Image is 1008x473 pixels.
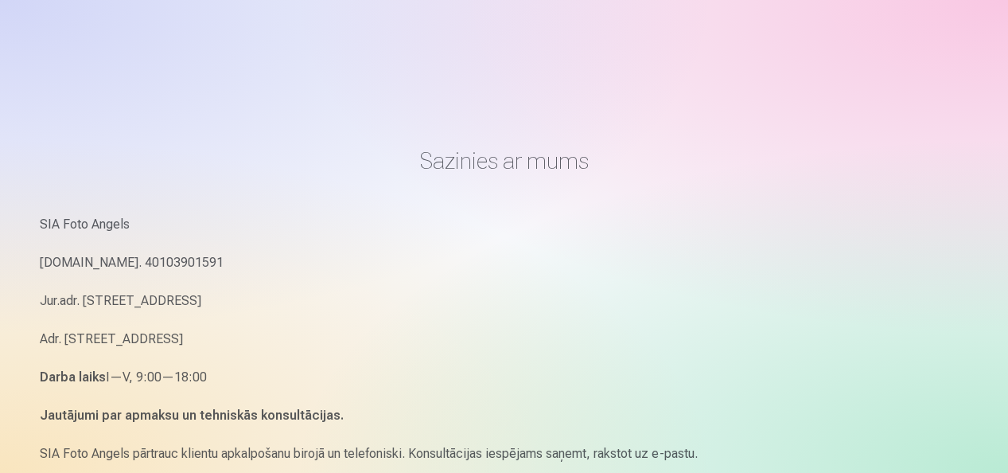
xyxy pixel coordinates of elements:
h1: Sazinies ar mums [40,147,969,175]
strong: Jautājumi par apmaksu un tehniskās konsultācijas. [40,408,344,423]
p: Adr. [STREET_ADDRESS] [40,328,969,350]
p: I—V, 9:00—18:00 [40,366,969,389]
p: [DOMAIN_NAME]. 40103901591 [40,252,969,274]
p: SIA Foto Angels pārtrauc klientu apkalpošanu birojā un telefoniski. Konsultācijas iespējams saņem... [40,443,969,465]
strong: Darba laiks [40,369,106,385]
p: Jur.adr. [STREET_ADDRESS] [40,290,969,312]
p: SIA Foto Angels [40,213,969,236]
